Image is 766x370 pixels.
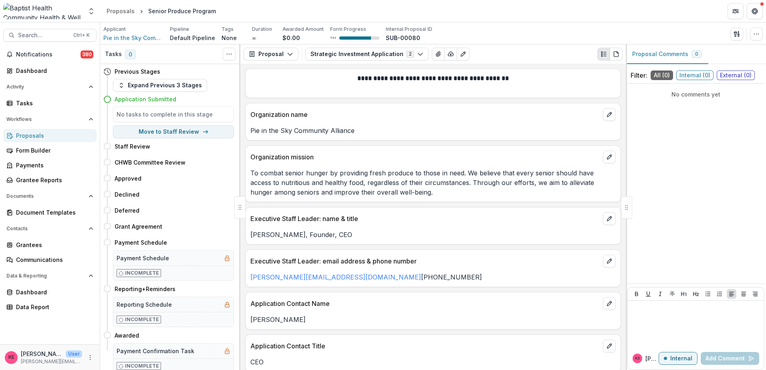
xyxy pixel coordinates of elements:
[117,300,172,309] h5: Reporting Schedule
[115,190,139,199] h4: Declined
[679,289,689,299] button: Heading 1
[676,70,714,80] span: Internal ( 0 )
[747,3,763,19] button: Get Help
[117,254,169,262] h5: Payment Schedule
[115,331,139,340] h4: Awarded
[222,34,237,42] p: None
[6,273,85,279] span: Data & Reporting
[695,51,698,57] span: 0
[16,99,90,107] div: Tasks
[222,26,234,33] p: Tags
[66,350,82,358] p: User
[250,272,616,282] p: [PHONE_NUMBER]
[85,353,95,362] button: More
[632,289,641,299] button: Bold
[250,357,616,367] p: CEO
[115,158,185,167] h4: CHWB Committee Review
[113,79,207,92] button: Expand Previous 3 Stages
[115,285,175,293] h4: Reporting+Reminders
[115,174,141,183] h4: Approved
[115,238,167,247] h4: Payment Schedule
[457,48,470,60] button: Edit as form
[282,34,300,42] p: $0.00
[659,352,697,365] button: Internal
[3,286,97,299] a: Dashboard
[125,316,159,323] p: Incomplete
[16,208,90,217] div: Document Templates
[717,70,755,80] span: External ( 0 )
[6,226,85,231] span: Contacts
[113,125,234,138] button: Move to Staff Review
[603,108,616,121] button: edit
[117,110,230,119] h5: No tasks to complete in this stage
[330,35,336,41] p: 79 %
[252,34,256,42] p: ∞
[250,230,616,239] p: [PERSON_NAME], Founder, CEO
[597,48,610,60] button: Plaintext view
[3,222,97,235] button: Open Contacts
[250,152,600,162] p: Organization mission
[16,255,90,264] div: Communications
[250,315,616,324] p: [PERSON_NAME]
[8,355,14,360] div: Katie E
[21,350,62,358] p: [PERSON_NAME]
[115,206,139,215] h4: Deferred
[170,26,189,33] p: Pipeline
[603,255,616,267] button: edit
[667,289,677,299] button: Strike
[3,159,97,172] a: Payments
[626,44,708,64] button: Proposal Comments
[250,110,600,119] p: Organization name
[105,51,122,58] h3: Tasks
[3,300,97,314] a: Data Report
[125,50,136,59] span: 0
[750,289,760,299] button: Align Right
[643,289,653,299] button: Underline
[103,34,163,42] a: Pie in the Sky Community Alliance
[21,358,82,365] p: [PERSON_NAME][EMAIL_ADDRESS][DOMAIN_NAME]
[250,341,600,351] p: Application Contact Title
[16,241,90,249] div: Grantees
[16,51,81,58] span: Notifications
[3,129,97,142] a: Proposals
[16,176,90,184] div: Grantee Reports
[703,289,713,299] button: Bullet List
[125,269,159,277] p: Incomplete
[16,161,90,169] div: Payments
[432,48,445,60] button: View Attached Files
[18,32,69,39] span: Search...
[252,26,272,33] p: Duration
[170,34,215,42] p: Default Pipeline
[635,356,640,360] div: Katie E
[107,7,135,15] div: Proposals
[3,29,97,42] button: Search...
[3,206,97,219] a: Document Templates
[250,299,600,308] p: Application Contact Name
[72,31,91,40] div: Ctrl + K
[103,26,126,33] p: Applicant
[103,5,138,17] a: Proposals
[223,48,236,60] button: Toggle View Cancelled Tasks
[728,3,744,19] button: Partners
[701,352,759,365] button: Add Comment
[250,126,616,135] p: Pie in the Sky Community Alliance
[3,48,97,61] button: Notifications380
[3,269,97,282] button: Open Data & Reporting
[386,34,420,42] p: SUB-00080
[250,273,421,281] a: [PERSON_NAME][EMAIL_ADDRESS][DOMAIN_NAME]
[651,70,673,80] span: All ( 0 )
[631,90,761,99] p: No comments yet
[6,84,85,90] span: Activity
[6,193,85,199] span: Documents
[727,289,736,299] button: Align Left
[115,95,176,103] h4: Application Submitted
[305,48,429,60] button: Strategic Investment Application2
[115,67,160,76] h4: Previous Stages
[81,50,93,58] span: 380
[115,222,162,231] h4: Grant Agreement
[631,70,647,80] p: Filter:
[610,48,623,60] button: PDF view
[603,340,616,352] button: edit
[603,212,616,225] button: edit
[103,5,219,17] nav: breadcrumb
